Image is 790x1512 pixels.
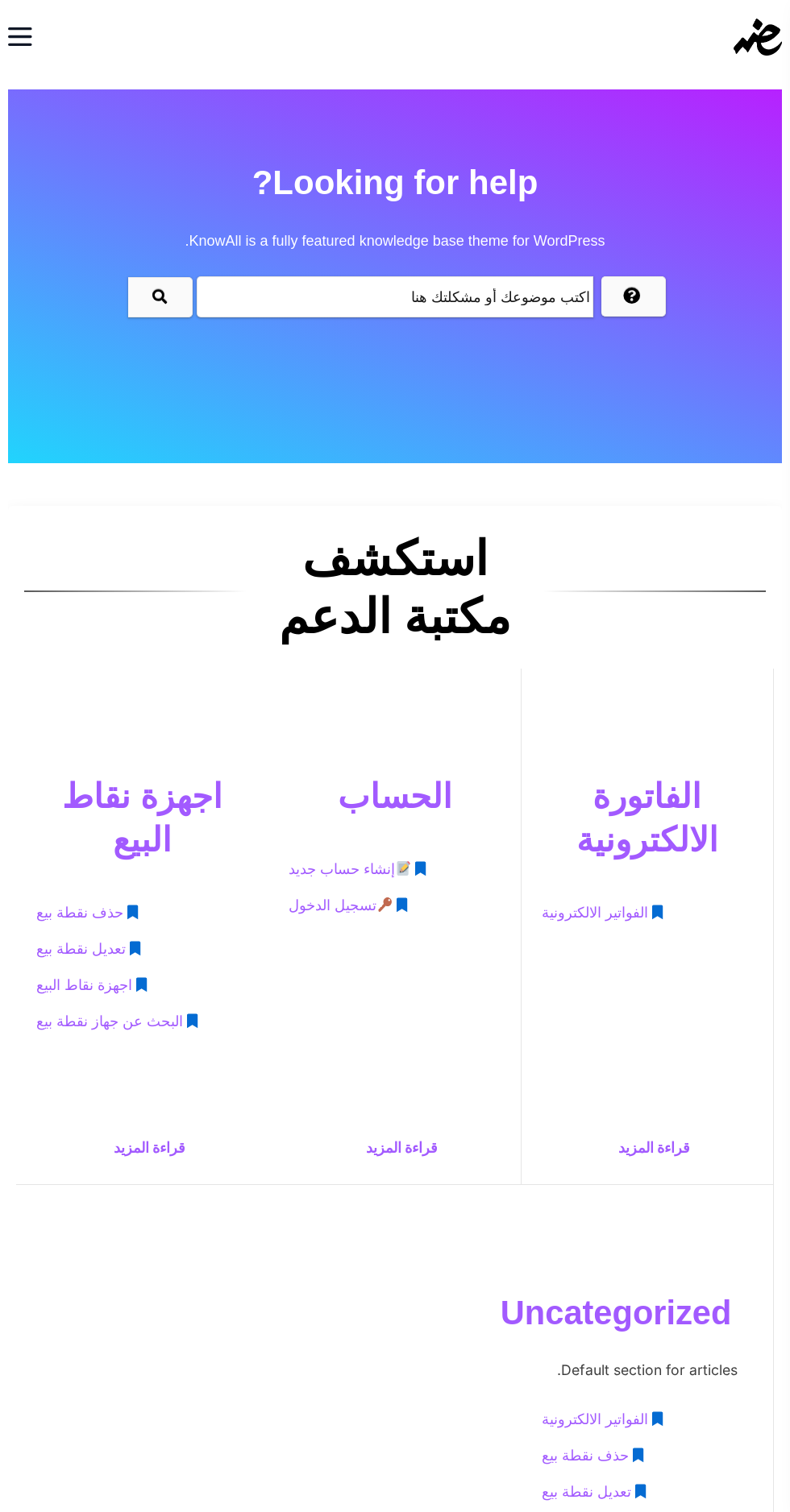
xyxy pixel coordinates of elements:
[542,1477,646,1507] a: تعديل نقطة بيع
[8,14,32,59] button: Toggle navigation
[542,898,648,928] span: الفواتير الالكترونية
[542,1477,631,1507] span: تعديل نقطة بيع
[734,19,782,56] img: eDariba
[36,1007,183,1037] span: البحث عن جهاز نقطة بيع
[289,891,407,921] a: 🔑تسجيل الدخول
[467,1241,765,1352] a: Uncategorized
[36,898,123,928] span: حذف نقطة بيع
[542,1441,643,1471] a: حذف نقطة بيع
[197,276,593,317] input: search-query
[8,212,782,270] span: KnowAll is a fully featured knowledge base theme for WordPress.
[36,1007,197,1037] a: البحث عن جهاز نقطة بيع
[289,891,393,921] span: تسجيل الدخول
[276,1133,512,1163] a: قراءة المزيد
[8,154,782,270] h2: Looking for help?
[530,1133,765,1163] a: قراءة المزيد
[36,934,126,964] span: تعديل نقطة بيع
[378,897,393,912] img: 🔑
[542,898,663,928] a: الفواتير الالكترونية
[36,898,138,928] a: حذف نقطة بيع
[542,1441,629,1471] span: حذف نقطة بيع
[542,1405,648,1435] span: الفواتير الالكترونية
[289,855,426,884] a: 📝إنشاء حساب جديد
[530,1356,765,1386] p: Default section for articles.
[36,971,132,1000] span: اجهزة نقاط البيع
[289,855,411,884] span: إنشاء حساب جديد
[36,934,140,964] a: تعديل نقطة بيع
[530,725,765,879] a: الفاتورة الالكترونية
[24,1133,260,1163] a: قراءة المزيد
[304,725,485,835] a: الحساب
[542,1405,663,1435] a: الفواتير الالكترونية
[24,725,260,879] a: اجهزة نقاط البيع
[397,861,411,876] img: 📝
[36,971,147,1000] a: اجهزة نقاط البيع
[247,530,543,646] h2: استكشف مكتبة الدعم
